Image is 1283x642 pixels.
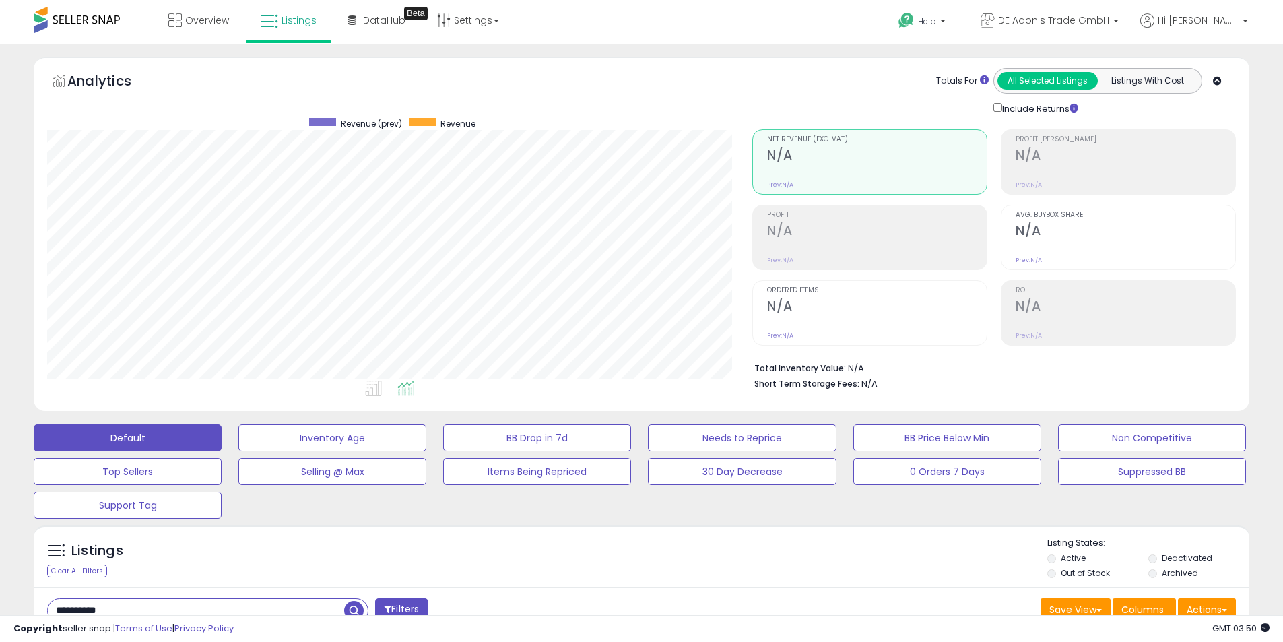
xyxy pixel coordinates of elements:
small: Prev: N/A [1016,256,1042,264]
span: Avg. Buybox Share [1016,212,1235,219]
span: DE Adonis Trade GmbH [998,13,1109,27]
button: Top Sellers [34,458,222,485]
button: Filters [375,598,428,622]
small: Prev: N/A [1016,181,1042,189]
h2: N/A [767,223,987,241]
small: Prev: N/A [767,256,793,264]
p: Listing States: [1047,537,1249,550]
div: Tooltip anchor [404,7,428,20]
span: Help [918,15,936,27]
button: Support Tag [34,492,222,519]
button: Items Being Repriced [443,458,631,485]
button: All Selected Listings [997,72,1098,90]
span: 2025-10-13 03:50 GMT [1212,622,1270,635]
span: Ordered Items [767,287,987,294]
label: Out of Stock [1061,567,1110,579]
button: BB Price Below Min [853,424,1041,451]
b: Total Inventory Value: [754,362,846,374]
h2: N/A [767,148,987,166]
h5: Listings [71,542,123,560]
label: Archived [1162,567,1198,579]
button: Listings With Cost [1097,72,1197,90]
button: Needs to Reprice [648,424,836,451]
span: Overview [185,13,229,27]
button: Non Competitive [1058,424,1246,451]
span: Profit [767,212,987,219]
button: Suppressed BB [1058,458,1246,485]
span: Net Revenue (Exc. VAT) [767,136,987,143]
small: Prev: N/A [767,331,793,340]
small: Prev: N/A [767,181,793,189]
span: Profit [PERSON_NAME] [1016,136,1235,143]
label: Deactivated [1162,552,1212,564]
span: Revenue [440,118,475,129]
button: Actions [1178,598,1236,621]
h5: Analytics [67,71,158,94]
span: ROI [1016,287,1235,294]
label: Active [1061,552,1086,564]
button: Selling @ Max [238,458,426,485]
h2: N/A [1016,223,1235,241]
a: Help [888,2,959,44]
span: Listings [282,13,317,27]
a: Hi [PERSON_NAME] [1140,13,1248,44]
div: Clear All Filters [47,565,107,577]
button: Default [34,424,222,451]
button: 0 Orders 7 Days [853,458,1041,485]
button: Inventory Age [238,424,426,451]
div: seller snap | | [13,622,234,635]
i: Get Help [898,12,915,29]
span: Revenue (prev) [341,118,402,129]
span: Columns [1121,603,1164,616]
a: Privacy Policy [174,622,234,635]
div: Include Returns [983,100,1094,116]
button: Columns [1113,598,1176,621]
h2: N/A [1016,148,1235,166]
span: N/A [861,377,878,390]
small: Prev: N/A [1016,331,1042,340]
button: BB Drop in 7d [443,424,631,451]
b: Short Term Storage Fees: [754,378,859,389]
span: Hi [PERSON_NAME] [1158,13,1239,27]
li: N/A [754,359,1226,375]
button: 30 Day Decrease [648,458,836,485]
h2: N/A [767,298,987,317]
a: Terms of Use [115,622,172,635]
div: Totals For [936,75,989,88]
h2: N/A [1016,298,1235,317]
button: Save View [1041,598,1111,621]
span: DataHub [363,13,405,27]
strong: Copyright [13,622,63,635]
